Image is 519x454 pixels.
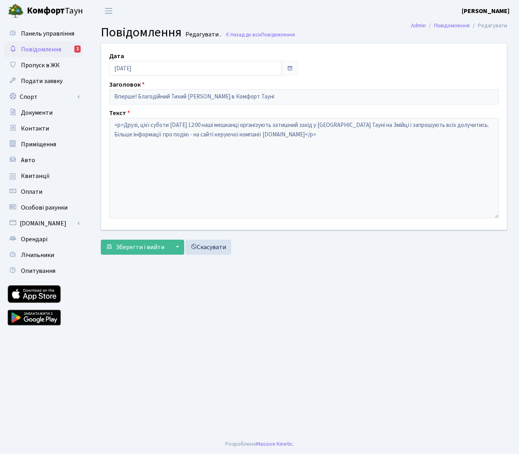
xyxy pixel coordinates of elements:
[4,105,83,121] a: Документи
[462,6,510,16] a: [PERSON_NAME]
[4,184,83,200] a: Оплати
[99,4,119,17] button: Переключити навігацію
[4,42,83,57] a: Повідомлення1
[27,4,65,17] b: Комфорт
[261,31,295,38] span: Повідомлення
[101,23,181,42] span: Повідомлення
[4,57,83,73] a: Пропуск в ЖК
[21,251,54,259] span: Лічильники
[109,51,124,61] label: Дата
[256,440,293,448] a: Massive Kinetic
[185,240,231,255] a: Скасувати
[27,4,83,18] span: Таун
[21,77,62,85] span: Подати заявку
[4,152,83,168] a: Авто
[21,124,49,133] span: Контакти
[462,7,510,15] b: [PERSON_NAME]
[8,3,24,19] img: logo.png
[225,440,294,448] div: Розроблено .
[116,243,164,252] span: Зберегти і вийти
[4,26,83,42] a: Панель управління
[470,21,507,30] li: Редагувати
[21,108,53,117] span: Документи
[109,118,499,218] textarea: <p>Друзі, цієї суботи [DATE] 12:00 наші мешканці організують затишний захід у [GEOGRAPHIC_DATA] Т...
[4,73,83,89] a: Подати заявку
[21,203,68,212] span: Особові рахунки
[4,121,83,136] a: Контакти
[21,187,42,196] span: Оплати
[21,45,61,54] span: Повідомлення
[4,89,83,105] a: Спорт
[74,45,81,53] div: 1
[4,216,83,231] a: [DOMAIN_NAME]
[4,231,83,247] a: Орендарі
[225,31,295,38] a: Назад до всіхПовідомлення
[109,108,130,118] label: Текст
[434,21,470,30] a: Повідомлення
[399,17,519,34] nav: breadcrumb
[4,168,83,184] a: Квитанції
[411,21,426,30] a: Admin
[184,31,221,38] small: Редагувати .
[21,61,60,70] span: Пропуск в ЖК
[4,136,83,152] a: Приміщення
[101,240,170,255] button: Зберегти і вийти
[21,29,74,38] span: Панель управління
[21,156,35,165] span: Авто
[21,267,55,275] span: Опитування
[21,172,50,180] span: Квитанції
[4,263,83,279] a: Опитування
[21,140,56,149] span: Приміщення
[21,235,47,244] span: Орендарі
[109,80,145,89] label: Заголовок
[4,200,83,216] a: Особові рахунки
[4,247,83,263] a: Лічильники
